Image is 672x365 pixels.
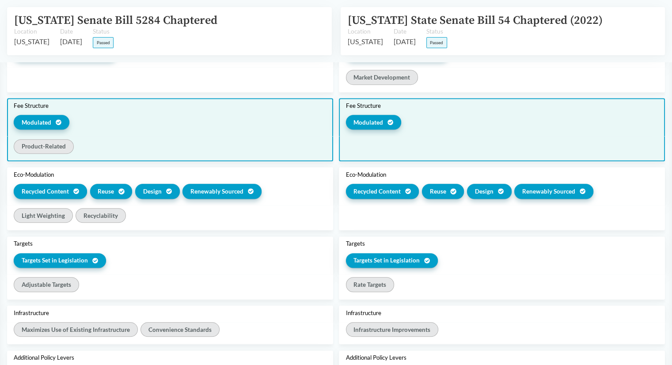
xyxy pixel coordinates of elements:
div: Market Development [346,70,418,84]
span: Status [426,27,447,36]
span: Design [143,187,162,196]
span: Passed [426,37,447,48]
span: Renewably Sourced [190,187,243,196]
span: [DATE] [60,36,82,47]
div: Targets [346,240,658,247]
span: Date [394,27,416,36]
span: Renewably Sourced [522,187,575,196]
div: Infrastructure [346,309,658,316]
span: Date [60,27,82,36]
div: Fee Structure [14,102,326,109]
span: Status [93,27,114,36]
button: InfrastructureInfrastructureMaximizes Use of Existing InfrastructureConvenience StandardsInfrastr... [7,305,665,344]
span: [US_STATE] [348,36,383,47]
div: Additional Policy Levers [346,354,658,361]
button: TargetsTargets Set in LegislationTargetsTargets Set in LegislationAdjustable TargetsRate Targets [7,236,665,300]
span: Modulated [22,118,51,127]
span: [US_STATE] [14,36,49,47]
span: Targets Set in Legislation [353,256,420,265]
span: Location [348,27,383,36]
span: Reuse [429,187,446,196]
div: Rate Targets [346,277,394,292]
div: Fee Structure [346,102,658,109]
div: Maximizes Use of Existing Infrastructure [14,322,137,337]
button: Eco-ModulationRecycled ContentReuseDesignRenewably SourcedEco-ModulationRecycled ContentReuseDesi... [7,167,665,230]
div: Light Weighting [14,208,72,223]
div: Infrastructure Improvements [346,322,438,337]
span: Recycled Content [353,187,401,196]
span: Location [14,27,49,36]
span: Reuse [98,187,114,196]
div: Infrastructure [14,309,326,316]
a: [US_STATE] State Senate Bill 54 Chaptered (2022) [348,13,603,28]
div: Targets [14,240,326,247]
span: Passed [93,37,114,48]
div: Product-Related [14,139,73,154]
div: Eco-Modulation [14,171,326,178]
button: Fee StructureModulatedFee StructureModulatedProduct-Related [7,98,665,161]
div: Additional Policy Levers [14,354,326,361]
span: Targets Set in Legislation [22,256,88,265]
span: Modulated [353,118,383,127]
span: Recycled Content [22,187,69,196]
div: Adjustable Targets [14,277,79,292]
span: Design [475,187,494,196]
div: Eco-Modulation [346,171,658,178]
span: [DATE] [394,36,416,47]
div: Convenience Standards [140,322,219,337]
a: [US_STATE] Senate Bill 5284 Chaptered [14,13,217,28]
div: Recyclability [76,208,125,223]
